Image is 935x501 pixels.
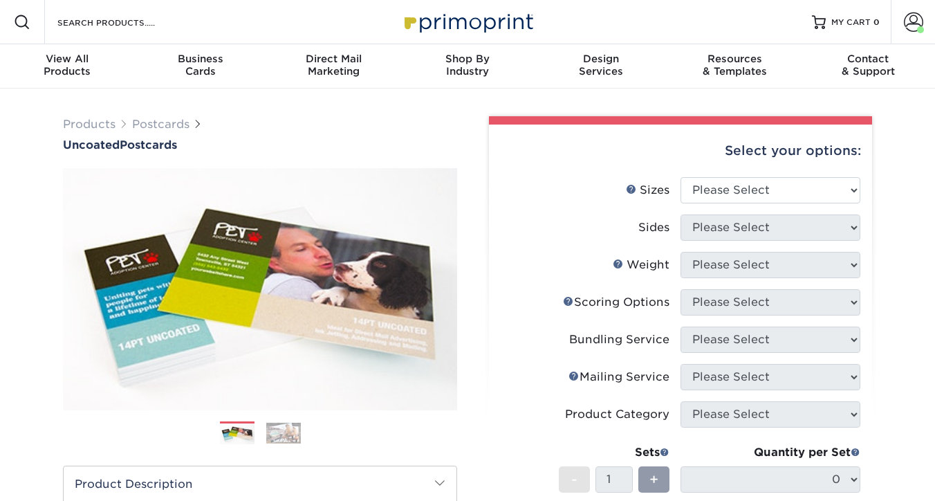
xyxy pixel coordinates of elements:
img: Postcards 01 [220,422,254,446]
div: Quantity per Set [681,444,860,461]
div: Mailing Service [568,369,669,385]
a: Shop ByIndustry [400,44,534,89]
div: Cards [133,53,267,78]
img: Postcards 02 [266,423,301,444]
a: UncoatedPostcards [63,138,457,152]
span: 0 [873,17,880,27]
div: & Templates [668,53,802,78]
span: + [649,469,658,490]
div: Product Category [565,406,669,423]
div: Select your options: [500,125,861,177]
img: Primoprint [398,7,537,37]
a: Resources& Templates [668,44,802,89]
div: Industry [400,53,534,78]
span: Business [133,53,267,65]
h1: Postcards [63,138,457,152]
div: Sets [559,444,669,461]
a: Direct MailMarketing [267,44,400,89]
span: Contact [802,53,935,65]
a: Postcards [132,118,189,131]
span: Uncoated [63,138,120,152]
span: Design [535,53,668,65]
div: & Support [802,53,935,78]
div: Bundling Service [569,331,669,348]
img: Uncoated 01 [63,153,457,426]
div: Services [535,53,668,78]
span: Resources [668,53,802,65]
a: Products [63,118,115,131]
div: Sides [638,219,669,236]
a: DesignServices [535,44,668,89]
span: - [571,469,577,490]
span: Shop By [400,53,534,65]
span: Direct Mail [267,53,400,65]
div: Sizes [626,182,669,199]
span: MY CART [831,17,871,28]
input: SEARCH PRODUCTS..... [56,14,191,30]
div: Weight [613,257,669,273]
div: Marketing [267,53,400,78]
div: Scoring Options [563,294,669,311]
a: BusinessCards [133,44,267,89]
a: Contact& Support [802,44,935,89]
